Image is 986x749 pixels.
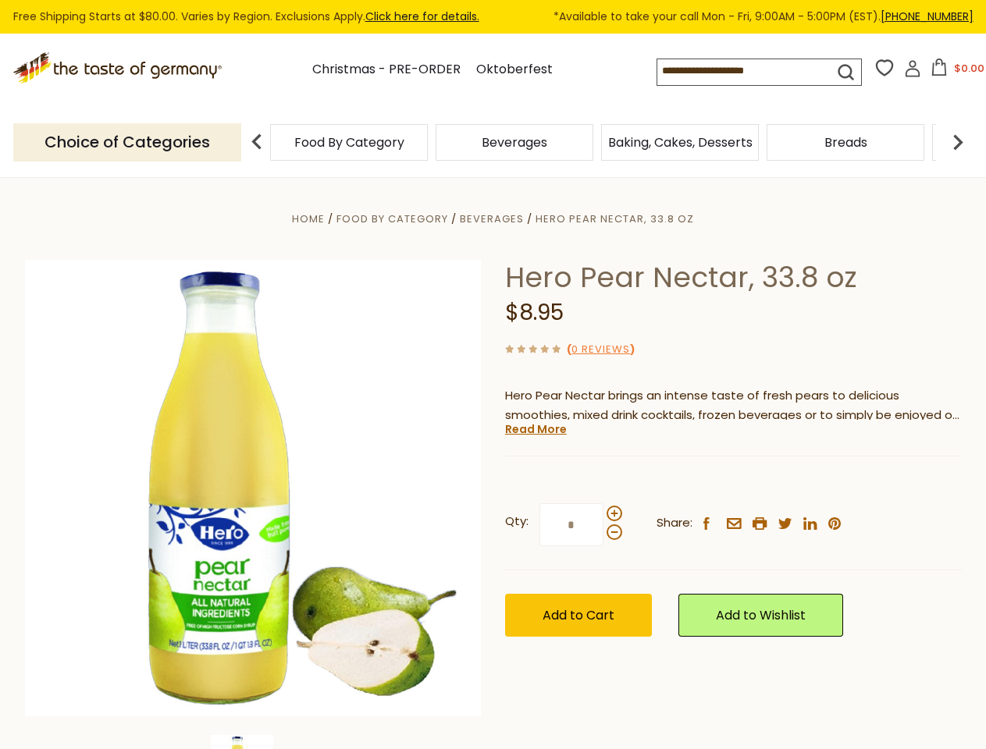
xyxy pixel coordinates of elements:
[567,342,635,357] span: ( )
[505,260,962,295] h1: Hero Pear Nectar, 33.8 oz
[536,211,694,226] a: Hero Pear Nectar, 33.8 oz
[13,8,974,26] div: Free Shipping Starts at $80.00. Varies by Region. Exclusions Apply.
[241,126,272,158] img: previous arrow
[539,503,603,546] input: Qty:
[460,211,524,226] a: Beverages
[292,211,325,226] a: Home
[824,137,867,148] a: Breads
[482,137,547,148] a: Beverages
[476,59,553,80] a: Oktoberfest
[942,126,974,158] img: next arrow
[657,513,692,533] span: Share:
[543,606,614,624] span: Add to Cart
[678,594,843,637] a: Add to Wishlist
[25,260,482,716] img: Hero Pear Nectar, 33.8 oz
[365,9,479,24] a: Click here for details.
[505,297,564,328] span: $8.95
[505,421,567,437] a: Read More
[881,9,974,24] a: [PHONE_NUMBER]
[13,123,241,162] p: Choice of Categories
[505,386,962,425] p: Hero Pear Nectar brings an intense taste of fresh pears to delicious smoothies, mixed drink cockt...
[608,137,753,148] a: Baking, Cakes, Desserts
[571,342,630,358] a: 0 Reviews
[336,211,448,226] a: Food By Category
[554,8,974,26] span: *Available to take your call Mon - Fri, 9:00AM - 5:00PM (EST).
[954,61,984,76] span: $0.00
[505,594,652,637] button: Add to Cart
[505,512,529,531] strong: Qty:
[294,137,404,148] a: Food By Category
[312,59,461,80] a: Christmas - PRE-ORDER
